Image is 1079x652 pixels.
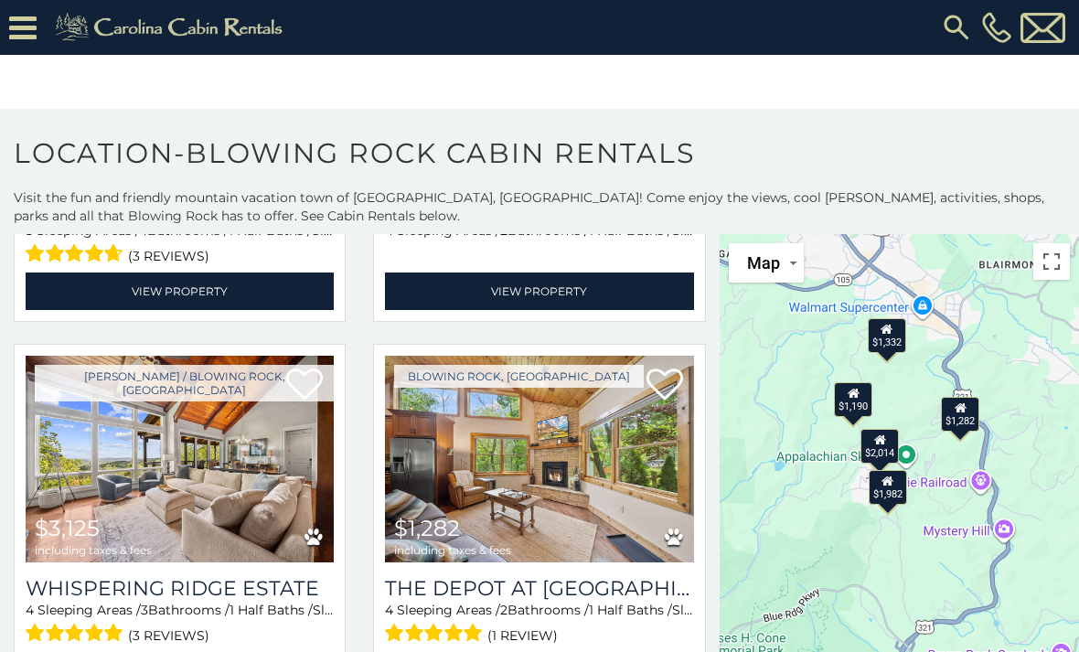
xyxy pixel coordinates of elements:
img: Whispering Ridge Estate [26,356,334,562]
span: 4 [385,222,393,239]
span: $1,282 [394,515,460,541]
span: 4 [26,602,34,618]
span: $3,125 [35,515,100,541]
a: [PERSON_NAME] / Blowing Rock, [GEOGRAPHIC_DATA] [35,365,334,401]
a: Whispering Ridge Estate [26,576,334,601]
img: Khaki-logo.png [46,9,298,46]
span: 2 [500,222,507,239]
div: Sleeping Areas / Bathrooms / Sleeps: [385,221,693,268]
div: $2,014 [861,428,900,463]
div: Sleeping Areas / Bathrooms / Sleeps: [385,601,693,647]
span: (3 reviews) [128,624,209,647]
button: Toggle fullscreen view [1033,243,1070,280]
img: search-regular.svg [940,11,973,44]
span: 5 [26,222,33,239]
a: Blowing Rock, [GEOGRAPHIC_DATA] [394,365,644,388]
span: 1 Half Baths / [230,602,313,618]
span: including taxes & fees [35,544,152,556]
span: 4 [139,222,147,239]
span: Map [747,253,780,273]
a: Whispering Ridge Estate $3,125 including taxes & fees [26,356,334,562]
a: Add to favorites [646,367,683,405]
div: Sleeping Areas / Bathrooms / Sleeps: [26,221,334,268]
a: The Depot at [GEOGRAPHIC_DATA] [385,576,693,601]
div: Sleeping Areas / Bathrooms / Sleeps: [26,601,334,647]
a: View Property [26,273,334,310]
div: $1,332 [868,317,906,352]
span: 1 Half Baths / [229,222,312,239]
img: The Depot at Fox Den [385,356,693,562]
a: The Depot at Fox Den $1,282 including taxes & fees [385,356,693,562]
a: [PHONE_NUMBER] [978,12,1016,43]
span: 2 [500,602,507,618]
a: View Property [385,273,693,310]
span: 3 [141,602,148,618]
span: (1 review) [487,624,558,647]
div: $1,190 [835,382,873,417]
span: 1 Half Baths / [589,602,672,618]
button: Change map style [729,243,804,283]
span: including taxes & fees [394,544,511,556]
span: (3 reviews) [128,244,209,268]
span: 1 Half Baths / [589,222,672,239]
div: $1,982 [869,470,907,505]
h3: The Depot at Fox Den [385,576,693,601]
span: 4 [385,602,393,618]
div: $1,282 [941,397,979,432]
